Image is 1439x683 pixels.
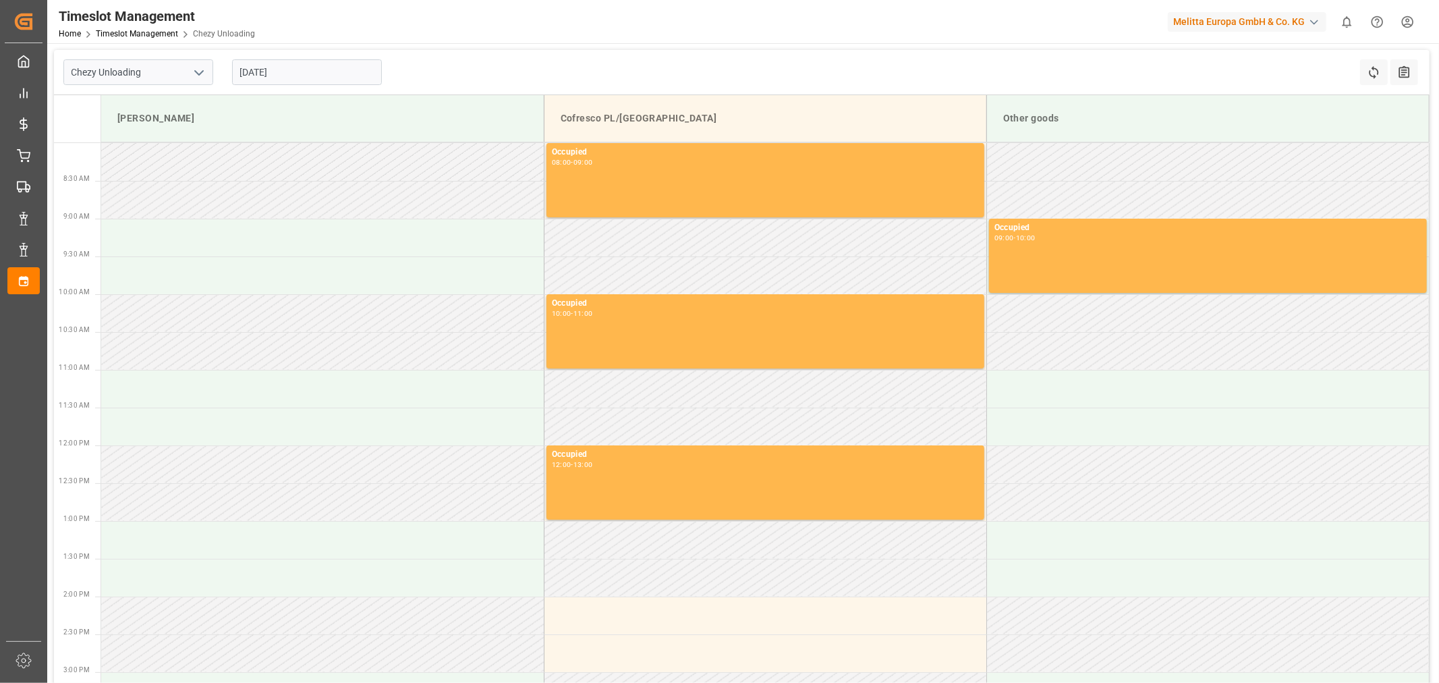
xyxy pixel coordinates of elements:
[998,106,1418,131] div: Other goods
[552,448,979,462] div: Occupied
[552,297,979,310] div: Occupied
[1362,7,1392,37] button: Help Center
[63,591,90,598] span: 2:00 PM
[571,310,573,317] div: -
[63,553,90,560] span: 1:30 PM
[232,59,382,85] input: DD-MM-YYYY
[112,106,533,131] div: [PERSON_NAME]
[59,439,90,447] span: 12:00 PM
[96,29,178,38] a: Timeslot Management
[59,326,90,333] span: 10:30 AM
[552,462,571,468] div: 12:00
[1016,235,1036,241] div: 10:00
[571,462,573,468] div: -
[552,310,571,317] div: 10:00
[63,666,90,674] span: 3:00 PM
[59,288,90,296] span: 10:00 AM
[994,221,1421,235] div: Occupied
[994,235,1014,241] div: 09:00
[573,462,593,468] div: 13:00
[1014,235,1016,241] div: -
[573,310,593,317] div: 11:00
[552,146,979,159] div: Occupied
[1332,7,1362,37] button: show 0 new notifications
[63,515,90,522] span: 1:00 PM
[63,175,90,182] span: 8:30 AM
[571,159,573,165] div: -
[573,159,593,165] div: 09:00
[1168,9,1332,34] button: Melitta Europa GmbH & Co. KG
[59,364,90,371] span: 11:00 AM
[555,106,976,131] div: Cofresco PL/[GEOGRAPHIC_DATA]
[188,62,208,83] button: open menu
[63,59,213,85] input: Type to search/select
[63,628,90,636] span: 2:30 PM
[59,29,81,38] a: Home
[552,159,571,165] div: 08:00
[63,250,90,258] span: 9:30 AM
[63,213,90,220] span: 9:00 AM
[1168,12,1326,32] div: Melitta Europa GmbH & Co. KG
[59,6,255,26] div: Timeslot Management
[59,477,90,485] span: 12:30 PM
[59,402,90,409] span: 11:30 AM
